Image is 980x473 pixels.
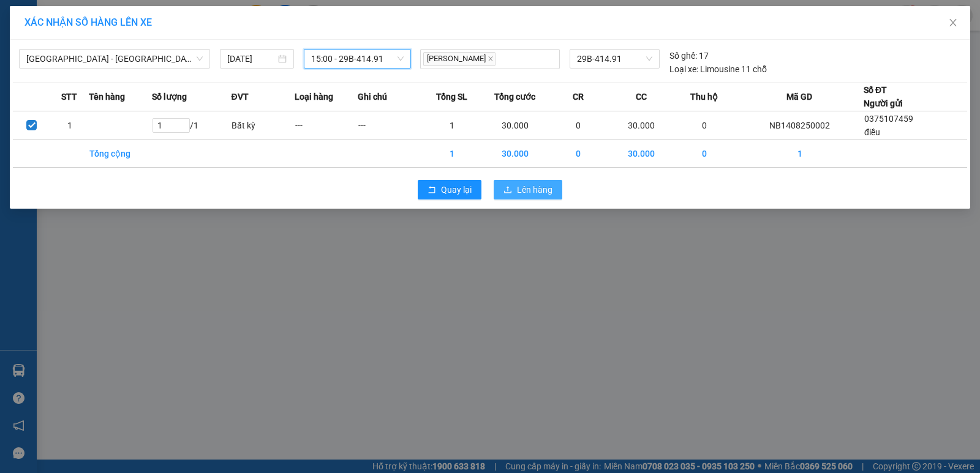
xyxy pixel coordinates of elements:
span: upload [503,185,512,195]
td: 1 [51,111,89,140]
span: XÁC NHẬN SỐ HÀNG LÊN XE [24,17,152,28]
td: 0 [673,140,736,168]
b: Duy Khang Limousine [99,14,246,29]
span: Tổng cước [494,90,535,103]
span: Mã GD [786,90,812,103]
td: 30.000 [610,140,673,168]
span: 0375107459 [864,114,913,124]
span: [PERSON_NAME] [423,52,496,66]
span: rollback [428,185,436,195]
button: Close [936,6,970,40]
td: 30.000 [610,111,673,140]
span: Số ghế: [669,49,697,62]
td: NB1408250002 [736,111,864,140]
span: Tổng SL [436,90,467,103]
span: Quay lại [441,183,472,196]
td: 30.000 [484,111,547,140]
td: 0 [673,111,736,140]
span: điều [864,127,880,137]
button: uploadLên hàng [494,180,562,199]
td: 30.000 [484,140,547,168]
td: Bất kỳ [231,111,294,140]
input: 14/08/2025 [227,52,276,65]
span: CR [573,90,584,103]
h1: NB1408250002 [134,89,213,116]
td: 1 [421,140,484,168]
td: 0 [547,111,610,140]
span: Số lượng [152,90,187,103]
li: Số 2 [PERSON_NAME], [GEOGRAPHIC_DATA] [68,30,278,45]
b: Gửi khách hàng [115,63,230,78]
div: Số ĐT Người gửi [864,83,903,110]
span: close [948,18,958,28]
b: GỬI : Văn phòng [GEOGRAPHIC_DATA] [15,89,127,171]
span: Ghi chú [358,90,387,103]
img: logo.jpg [15,15,77,76]
div: 17 [669,49,709,62]
span: ĐVT [231,90,248,103]
span: close [488,56,494,62]
span: CC [636,90,647,103]
li: Hotline: 19003086 [68,45,278,61]
td: Tổng cộng [89,140,152,168]
span: Loại hàng [295,90,333,103]
div: Limousine 11 chỗ [669,62,767,76]
td: --- [358,111,421,140]
span: Thu hộ [690,90,718,103]
span: Tên hàng [89,90,125,103]
span: 15:00 - 29B-414.91 [311,50,404,68]
button: rollbackQuay lại [418,180,481,199]
span: Loại xe: [669,62,698,76]
td: 1 [421,111,484,140]
span: Ninh Bình - Hà Nội [26,50,203,68]
span: STT [61,90,77,103]
span: Lên hàng [517,183,552,196]
td: --- [295,111,358,140]
td: 1 [736,140,864,168]
td: / 1 [152,111,232,140]
td: 0 [547,140,610,168]
span: 29B-414.91 [577,50,652,68]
